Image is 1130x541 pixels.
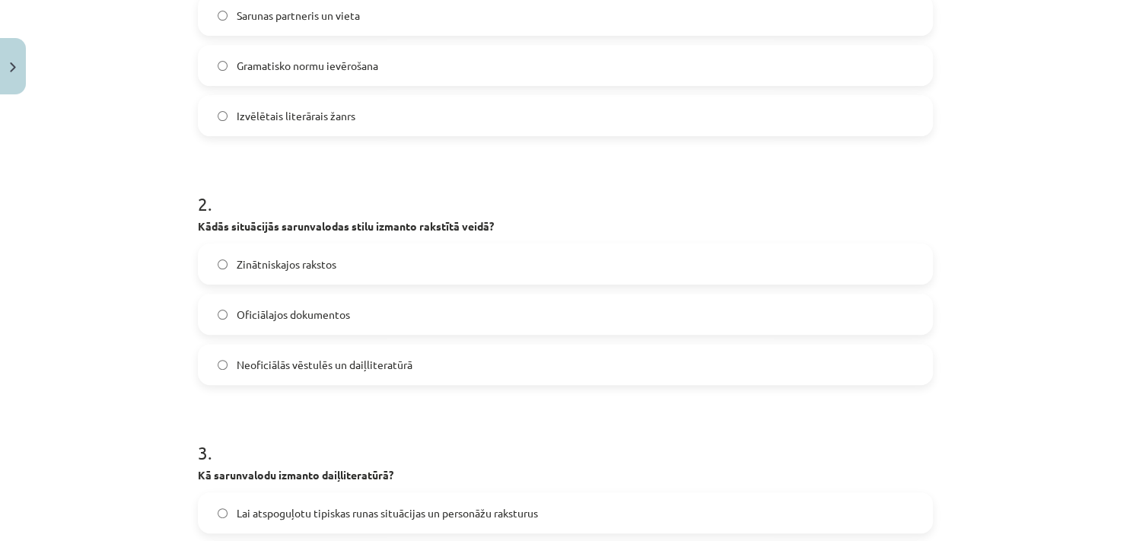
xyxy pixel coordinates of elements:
img: icon-close-lesson-0947bae3869378f0d4975bcd49f059093ad1ed9edebbc8119c70593378902aed.svg [10,62,16,72]
strong: Kā sarunvalodu izmanto daiļliteratūrā? [198,468,393,482]
span: Neoficiālās vēstulēs un daiļliteratūrā [237,357,412,373]
input: Izvēlētais literārais žanrs [218,111,228,121]
input: Zinātniskajos rakstos [218,259,228,269]
strong: Kādās situācijās sarunvalodas stilu izmanto rakstītā veidā? [198,219,494,233]
h1: 2 . [198,167,933,214]
span: Sarunas partneris un vieta [237,8,360,24]
input: Lai atspoguļotu tipiskas runas situācijas un personāžu raksturus [218,508,228,518]
span: Lai atspoguļotu tipiskas runas situācijas un personāžu raksturus [237,505,538,521]
span: Zinātniskajos rakstos [237,256,336,272]
span: Izvēlētais literārais žanrs [237,108,355,124]
span: Gramatisko normu ievērošana [237,58,378,74]
input: Gramatisko normu ievērošana [218,61,228,71]
input: Sarunas partneris un vieta [218,11,228,21]
input: Neoficiālās vēstulēs un daiļliteratūrā [218,360,228,370]
span: Oficiālajos dokumentos [237,307,350,323]
input: Oficiālajos dokumentos [218,310,228,320]
h1: 3 . [198,415,933,463]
